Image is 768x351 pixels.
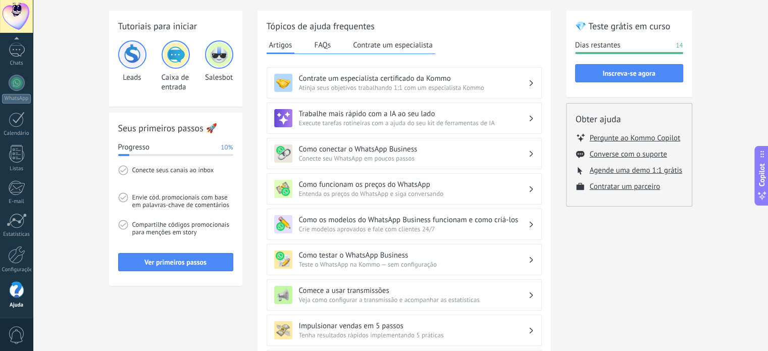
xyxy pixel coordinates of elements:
[676,40,683,51] span: 14
[299,250,528,260] h3: Como testar o WhatsApp Business
[575,64,683,82] button: Inscreva-se agora
[299,295,528,304] span: Veja como configurar a transmissão e acompanhar as estatísticas
[2,60,31,67] div: Chats
[590,166,682,175] button: Agende uma demo 1:1 grátis
[299,286,528,295] h3: Comece a usar transmissões
[2,267,31,273] div: Configurações
[312,37,333,53] button: FAQs
[132,220,233,247] span: Compartilhe códigos promocionais para menções em story
[132,192,233,220] span: Envie cód. promocionais com base em palavras-chave de comentários
[299,180,528,189] h3: Como funcionam os preços do WhatsApp
[2,231,31,238] div: Estatísticas
[144,259,207,266] span: Ver primeiros passos
[576,113,683,125] h2: Obter ajuda
[299,189,528,198] span: Entenda os preços do WhatsApp e siga conversando
[162,40,190,92] div: Caixa de entrada
[575,40,621,51] span: Dias restantes
[267,20,542,32] h2: Tópicos de ajuda frequentes
[2,302,31,309] div: Ajuda
[575,20,683,32] h2: 💎 Teste grátis em curso
[118,253,233,271] button: Ver primeiros passos
[132,165,233,192] span: Conecte seus canais ao inbox
[2,130,31,137] div: Calendário
[590,149,667,159] button: Converse com o suporte
[299,225,528,233] span: Crie modelos aprovados e fale com clientes 24/7
[299,144,528,154] h3: Como conectar o WhatsApp Business
[118,40,146,92] div: Leads
[590,182,660,191] button: Contratar um parceiro
[299,74,528,83] h3: Contrate um especialista certificado da Kommo
[350,37,435,53] button: Contrate um especialista
[118,142,149,153] span: Progresso
[299,154,528,163] span: Conecte seu WhatsApp em poucos passos
[2,166,31,172] div: Listas
[299,215,528,225] h3: Como os modelos do WhatsApp Business funcionam e como criá-los
[205,40,233,92] div: Salesbot
[2,94,31,104] div: WhatsApp
[118,20,233,32] h2: Tutoriais para iniciar
[590,133,681,143] button: Pergunte ao Kommo Copilot
[299,331,528,339] span: Tenha resultados rápidos implementando 5 práticas
[2,198,31,205] div: E-mail
[299,321,528,331] h3: Impulsionar vendas em 5 passos
[118,122,233,134] h2: Seus primeiros passos 🚀
[299,83,528,92] span: Atinja seus objetivos trabalhando 1:1 com um especialista Kommo
[299,119,528,127] span: Execute tarefas rotineiras com a ajuda do seu kit de ferramentas de IA
[221,142,233,153] span: 10%
[757,163,767,186] span: Copilot
[267,37,295,54] button: Artigos
[299,109,528,119] h3: Trabalhe mais rápido com a IA ao seu lado
[602,70,655,77] span: Inscreva-se agora
[299,260,528,269] span: Teste o WhatsApp na Kommo — sem configuração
